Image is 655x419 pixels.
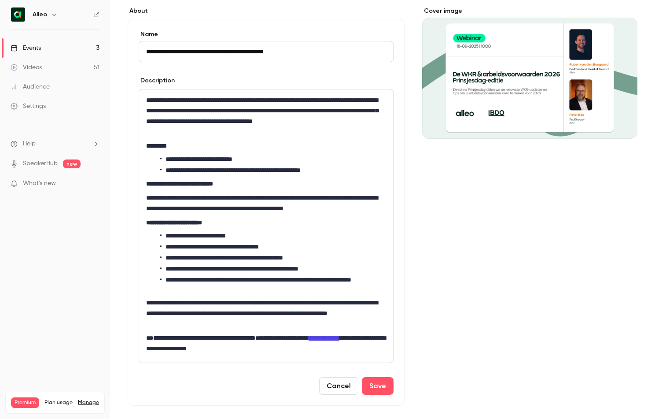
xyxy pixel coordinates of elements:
[128,7,405,15] label: About
[44,399,73,406] span: Plan usage
[11,44,41,52] div: Events
[11,63,42,72] div: Videos
[11,139,99,148] li: help-dropdown-opener
[23,139,36,148] span: Help
[319,377,358,395] button: Cancel
[422,7,637,139] section: Cover image
[11,7,25,22] img: Alleo
[23,159,58,168] a: SpeakerHub
[11,102,46,111] div: Settings
[23,179,56,188] span: What's new
[11,397,39,408] span: Premium
[11,82,50,91] div: Audience
[63,159,81,168] span: new
[139,76,175,85] label: Description
[33,10,47,19] h6: Alleo
[139,89,393,363] div: editor
[139,30,394,39] label: Name
[362,377,394,395] button: Save
[422,7,637,15] label: Cover image
[139,89,394,363] section: description
[78,399,99,406] a: Manage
